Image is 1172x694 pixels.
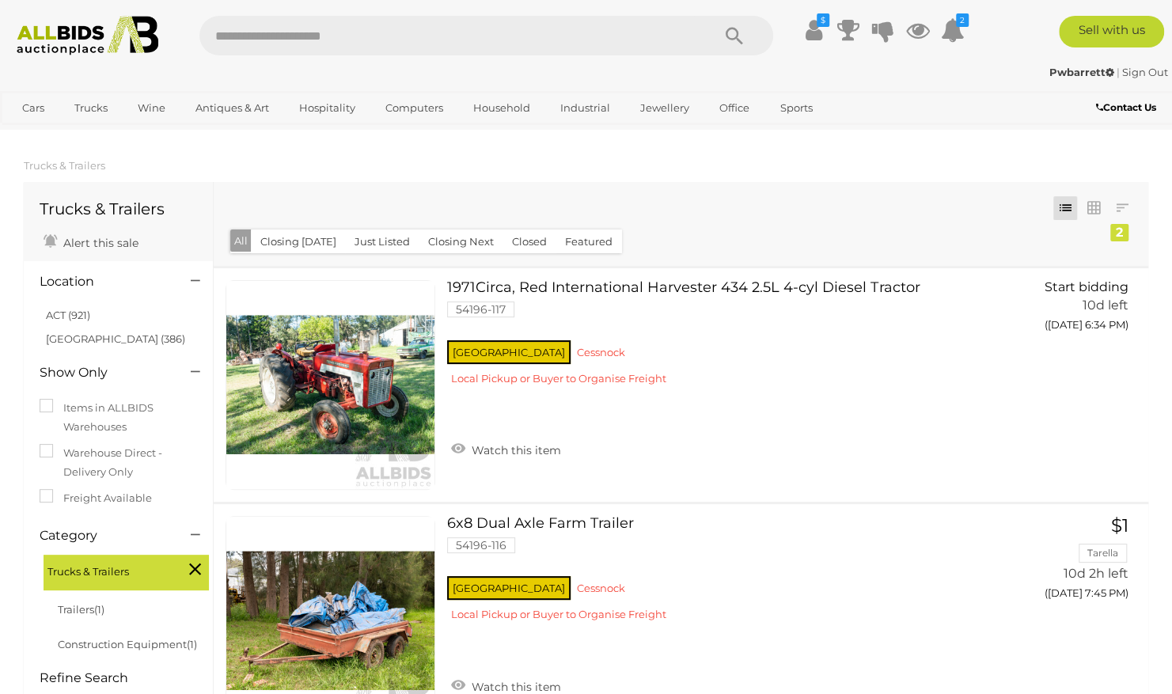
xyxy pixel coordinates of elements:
label: Items in ALLBIDS Warehouses [40,399,197,436]
a: Hospitality [289,95,366,121]
span: Start bidding [1045,279,1128,294]
span: Watch this item [468,443,561,457]
b: Contact Us [1096,101,1156,113]
label: Freight Available [40,489,152,507]
a: $1 Tarella 10d 2h left ([DATE] 7:45 PM) [1004,516,1132,609]
a: 6x8 Dual Axle Farm Trailer 54196-116 [GEOGRAPHIC_DATA] Cessnock Local Pickup or Buyer to Organise... [459,516,980,634]
a: Antiques & Art [185,95,279,121]
span: Alert this sale [59,236,138,250]
a: ACT (921) [46,309,90,321]
a: Wine [127,95,176,121]
strong: Pwbarrett [1049,66,1114,78]
a: Computers [375,95,453,121]
a: Pwbarrett [1049,66,1117,78]
a: [GEOGRAPHIC_DATA] (386) [46,332,185,345]
i: 2 [956,13,969,27]
a: Office [709,95,760,121]
i: $ [817,13,829,27]
a: Trucks & Trailers [24,159,105,172]
a: Contact Us [1096,99,1160,116]
span: (1) [187,638,197,650]
a: Trailers(1) [58,603,104,616]
span: | [1117,66,1120,78]
a: Watch this item [447,437,565,461]
a: 1971Circa, Red International Harvester 434 2.5L 4-cyl Diesel Tractor 54196-117 [GEOGRAPHIC_DATA] ... [459,280,980,398]
div: 2 [1110,224,1128,241]
h4: Show Only [40,366,167,380]
span: Watch this item [468,680,561,694]
a: Sports [769,95,822,121]
a: Trucks [64,95,118,121]
a: Sell with us [1059,16,1164,47]
h1: Trucks & Trailers [40,200,197,218]
a: Alert this sale [40,229,142,253]
a: Construction Equipment(1) [58,638,197,650]
span: $1 [1111,514,1128,537]
button: Search [694,16,773,55]
a: 2 [941,16,965,44]
button: Closed [503,229,556,254]
label: Warehouse Direct - Delivery Only [40,444,197,481]
a: [GEOGRAPHIC_DATA] [12,122,145,148]
h4: Category [40,529,167,543]
span: (1) [94,603,104,616]
a: Household [463,95,540,121]
img: Allbids.com.au [9,16,167,55]
span: Trucks & Trailers [47,559,166,581]
a: $ [802,16,825,44]
a: Jewellery [630,95,700,121]
h4: Location [40,275,167,289]
button: Just Listed [345,229,419,254]
h4: Refine Search [40,671,209,685]
a: Cars [12,95,55,121]
button: Closing [DATE] [251,229,346,254]
a: Industrial [550,95,620,121]
a: Sign Out [1122,66,1168,78]
button: All [230,229,252,252]
button: Featured [556,229,622,254]
a: Start bidding 10d left ([DATE] 6:34 PM) [1004,280,1132,340]
button: Closing Next [419,229,503,254]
